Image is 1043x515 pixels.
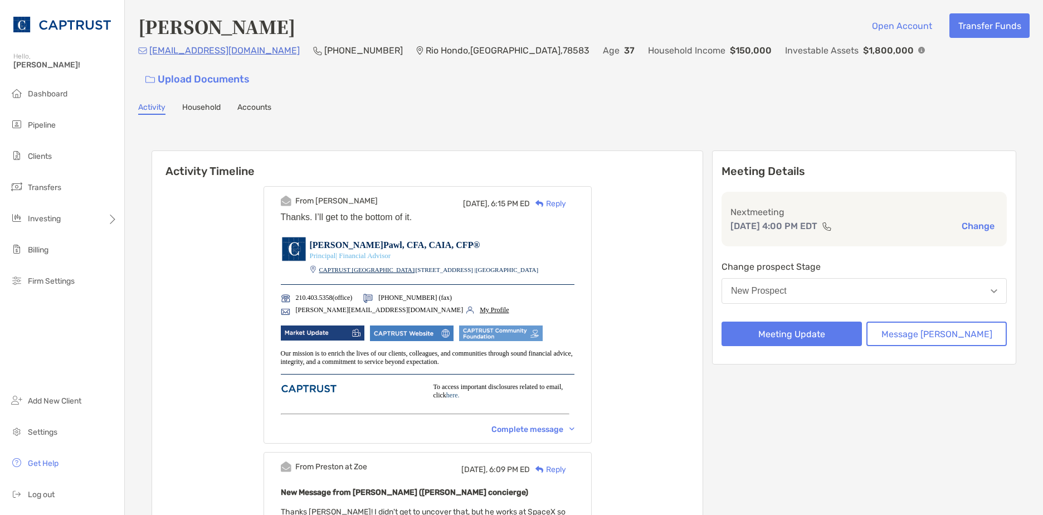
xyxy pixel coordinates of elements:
[535,466,544,473] img: Reply icon
[722,278,1007,304] button: New Prospect
[489,465,530,474] span: 6:09 PM ED
[10,118,23,131] img: pipeline icon
[648,43,725,57] p: Household Income
[28,427,57,437] span: Settings
[182,103,221,115] a: Household
[416,265,476,273] td: [STREET_ADDRESS] |
[310,240,383,250] td: [PERSON_NAME]
[28,490,55,499] span: Log out
[863,43,914,57] p: $1,800,000
[730,43,772,57] p: $150,000
[569,427,574,431] img: Chevron icon
[603,43,620,57] p: Age
[324,43,403,57] p: [PHONE_NUMBER]
[10,211,23,225] img: investing icon
[530,198,566,210] div: Reply
[991,289,997,293] img: Open dropdown arrow
[145,76,155,84] img: button icon
[822,222,832,231] img: communication type
[335,251,391,265] td: | Financial Advisor
[13,4,111,45] img: CAPTRUST Logo
[13,60,118,70] span: [PERSON_NAME]!
[949,13,1030,38] button: Transfer Funds
[28,152,52,161] span: Clients
[28,183,61,192] span: Transfers
[310,251,336,265] td: Principal
[296,294,353,302] span: (office)
[313,46,322,55] img: Phone Icon
[138,103,165,115] a: Activity
[624,43,635,57] p: 37
[28,120,56,130] span: Pipeline
[426,43,589,57] p: Rio Hondo , [GEOGRAPHIC_DATA] , 78583
[28,459,59,468] span: Get Help
[722,164,1007,178] p: Meeting Details
[378,294,452,302] span: [PHONE_NUMBER] (fax)
[152,151,703,178] h6: Activity Timeline
[10,425,23,438] img: settings icon
[476,265,538,273] td: [GEOGRAPHIC_DATA]
[281,349,573,366] span: Our mission is to enrich the lives of our clients, colleagues, and communities through sound fina...
[28,396,81,406] span: Add New Client
[446,391,460,399] span: .
[149,43,300,57] p: [EMAIL_ADDRESS][DOMAIN_NAME]
[535,200,544,207] img: Reply icon
[866,322,1007,346] button: Message [PERSON_NAME]
[918,47,925,54] img: Info Icon
[28,245,48,255] span: Billing
[347,383,574,400] td: To access important disclosures related to email, click
[480,306,509,314] a: My Profile
[530,464,566,475] div: Reply
[722,260,1007,274] p: Change prospect Stage
[28,89,67,99] span: Dashboard
[10,242,23,256] img: billing icon
[446,391,458,399] a: here
[138,13,295,39] h4: [PERSON_NAME]
[319,266,415,273] a: CAPTRUST [GEOGRAPHIC_DATA]
[28,276,75,286] span: Firm Settings
[281,461,291,472] img: Event icon
[138,67,257,91] a: Upload Documents
[28,214,61,224] span: Investing
[237,103,271,115] a: Accounts
[491,199,530,208] span: 6:15 PM ED
[295,462,367,472] div: From Preston at Zoe
[863,13,940,38] button: Open Account
[296,306,464,314] span: [PERSON_NAME][EMAIL_ADDRESS][DOMAIN_NAME]
[958,220,998,232] button: Change
[10,487,23,501] img: logout icon
[10,393,23,407] img: add_new_client icon
[722,322,862,346] button: Meeting Update
[10,274,23,287] img: firm-settings icon
[281,212,574,222] div: Thanks. I’ll get to the bottom of it.
[491,425,574,434] div: Complete message
[319,265,416,273] td: |
[10,456,23,469] img: get-help icon
[785,43,859,57] p: Investable Assets
[10,149,23,162] img: clients icon
[295,196,378,206] div: From [PERSON_NAME]
[461,465,488,474] span: [DATE],
[416,46,423,55] img: Location Icon
[730,219,817,233] p: [DATE] 4:00 PM EDT
[10,180,23,193] img: transfers icon
[138,47,147,54] img: Email Icon
[730,205,998,219] p: Next meeting
[281,488,528,497] b: New Message from [PERSON_NAME] ([PERSON_NAME] concierge)
[731,286,787,296] div: New Prospect
[383,240,480,250] td: Pawl, CFA, CAIA, CFP®
[296,294,333,302] a: 210.403.5358
[10,86,23,100] img: dashboard icon
[463,199,489,208] span: [DATE],
[281,196,291,206] img: Event icon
